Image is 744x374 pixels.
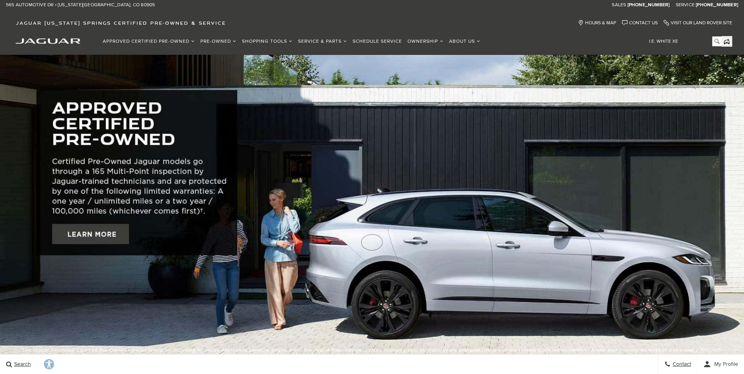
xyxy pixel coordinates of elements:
a: Visit Our Land Rover Site [664,20,732,26]
span: Service [676,2,695,8]
a: Approved Certified Pre-Owned [100,34,198,48]
a: Pre-Owned [198,34,239,48]
nav: Main Navigation [100,34,483,48]
a: Hours & Map [578,20,616,26]
span: Contact [671,361,691,368]
img: Jaguar [16,38,80,44]
a: Shopping Tools [239,34,295,48]
a: Schedule Service [350,34,405,48]
a: [PHONE_NUMBER] [628,2,670,8]
input: i.e. White XE [643,36,722,46]
a: Ownership [405,34,446,48]
button: user-profile-menu [697,354,744,374]
a: jaguar [16,37,80,44]
span: Search [12,361,31,368]
span: Jaguar [US_STATE] Springs Certified Pre-Owned & Service [16,20,226,26]
span: My Profile [711,361,738,368]
a: 565 Automotive Dr • [US_STATE][GEOGRAPHIC_DATA], CO 80905 [6,2,155,8]
span: Sales [612,2,626,8]
a: [PHONE_NUMBER] [696,2,738,8]
a: About Us [446,34,483,48]
a: Contact Us [622,20,658,26]
a: Service & Parts [295,34,350,48]
a: Jaguar [US_STATE] Springs Certified Pre-Owned & Service [12,20,230,26]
